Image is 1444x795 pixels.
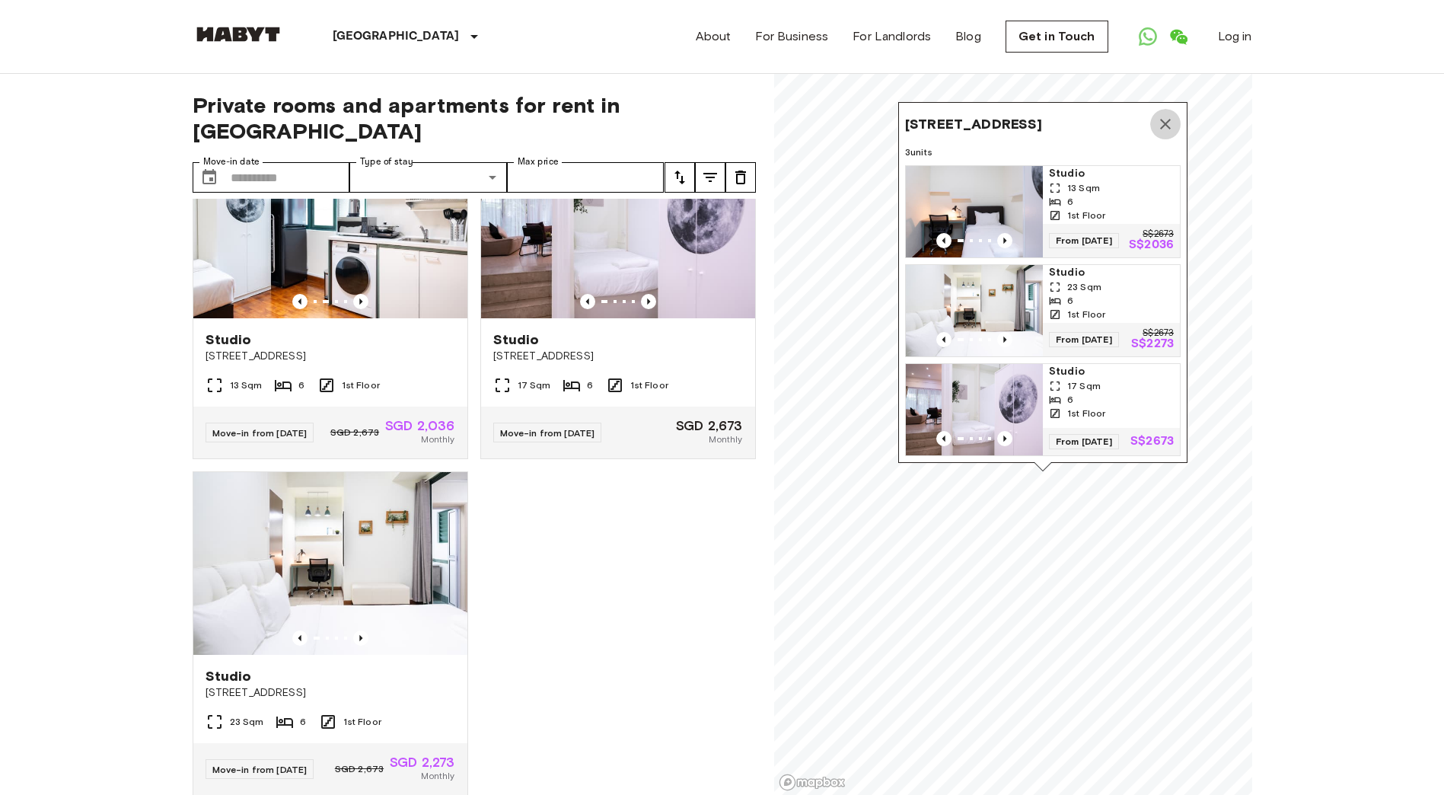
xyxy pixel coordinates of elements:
[779,774,846,791] a: Mapbox logo
[905,165,1181,258] a: Marketing picture of unit SG-01-107-003-001Previous imagePrevious imageStudio13 Sqm61st FloorFrom...
[905,145,1181,159] span: 3 units
[343,715,381,729] span: 1st Floor
[292,631,308,646] button: Previous image
[1143,230,1174,239] p: S$2673
[905,115,1042,133] span: [STREET_ADDRESS]
[1049,434,1119,449] span: From [DATE]
[330,426,379,439] span: SGD 2,673
[997,332,1012,347] button: Previous image
[493,330,540,349] span: Studio
[203,155,260,168] label: Move-in date
[493,349,743,364] span: [STREET_ADDRESS]
[997,233,1012,248] button: Previous image
[1133,21,1163,52] a: Open WhatsApp
[206,667,252,685] span: Studio
[212,427,308,439] span: Move-in from [DATE]
[480,135,756,459] a: Marketing picture of unit SG-01-107-002-001Previous imagePrevious imageStudio[STREET_ADDRESS]17 S...
[193,92,756,144] span: Private rooms and apartments for rent in [GEOGRAPHIC_DATA]
[193,136,467,318] img: Marketing picture of unit SG-01-107-003-001
[360,155,413,168] label: Type of stay
[587,378,593,392] span: 6
[906,265,1043,356] img: Marketing picture of unit SG-01-107-001-001
[906,364,1043,455] img: Marketing picture of unit SG-01-107-002-001
[353,294,368,309] button: Previous image
[955,27,981,46] a: Blog
[1049,364,1174,379] span: Studio
[1143,329,1174,338] p: S$2673
[936,233,952,248] button: Previous image
[230,715,264,729] span: 23 Sqm
[580,294,595,309] button: Previous image
[333,27,460,46] p: [GEOGRAPHIC_DATA]
[1130,436,1174,448] p: S$2673
[230,378,263,392] span: 13 Sqm
[898,102,1187,471] div: Map marker
[1131,338,1174,350] p: S$2273
[906,166,1043,257] img: Marketing picture of unit SG-01-107-003-001
[1067,393,1073,407] span: 6
[292,294,308,309] button: Previous image
[206,330,252,349] span: Studio
[695,162,725,193] button: tune
[1067,195,1073,209] span: 6
[193,135,468,459] a: Previous imagePrevious imageStudio[STREET_ADDRESS]13 Sqm61st FloorMove-in from [DATE]SGD 2,673SGD...
[193,27,284,42] img: Habyt
[212,764,308,775] span: Move-in from [DATE]
[481,136,755,318] img: Marketing picture of unit SG-01-107-002-001
[1067,407,1105,420] span: 1st Floor
[1049,265,1174,280] span: Studio
[755,27,828,46] a: For Business
[1006,21,1108,53] a: Get in Touch
[300,715,306,729] span: 6
[1049,332,1119,347] span: From [DATE]
[353,631,368,646] button: Previous image
[641,294,656,309] button: Previous image
[193,472,467,655] img: Marketing picture of unit SG-01-107-001-001
[676,419,742,433] span: SGD 2,673
[1067,181,1100,195] span: 13 Sqm
[1129,239,1174,251] p: S$2036
[665,162,695,193] button: tune
[630,378,668,392] span: 1st Floor
[206,349,455,364] span: [STREET_ADDRESS]
[1067,308,1105,321] span: 1st Floor
[298,378,304,392] span: 6
[1067,379,1101,393] span: 17 Sqm
[696,27,732,46] a: About
[1049,233,1119,248] span: From [DATE]
[1049,166,1174,181] span: Studio
[500,427,595,439] span: Move-in from [DATE]
[936,431,952,446] button: Previous image
[905,264,1181,357] a: Marketing picture of unit SG-01-107-001-001Previous imagePrevious imageStudio23 Sqm61st FloorFrom...
[342,378,380,392] span: 1st Floor
[725,162,756,193] button: tune
[194,162,225,193] button: Choose date
[1067,209,1105,222] span: 1st Floor
[421,433,454,446] span: Monthly
[1218,27,1252,46] a: Log in
[421,769,454,783] span: Monthly
[905,363,1181,456] a: Marketing picture of unit SG-01-107-002-001Previous imagePrevious imageStudio17 Sqm61st FloorFrom...
[518,378,551,392] span: 17 Sqm
[1163,21,1194,52] a: Open WeChat
[853,27,931,46] a: For Landlords
[518,155,559,168] label: Max price
[206,685,455,701] span: [STREET_ADDRESS]
[1067,294,1073,308] span: 6
[1067,280,1101,294] span: 23 Sqm
[709,433,742,446] span: Monthly
[936,332,952,347] button: Previous image
[335,762,384,776] span: SGD 2,673
[390,755,454,769] span: SGD 2,273
[997,431,1012,446] button: Previous image
[385,419,454,433] span: SGD 2,036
